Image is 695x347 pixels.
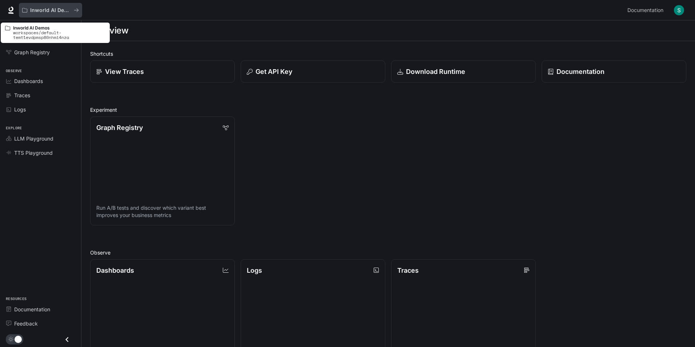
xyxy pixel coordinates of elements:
[90,50,686,58] h2: Shortcuts
[241,60,385,83] button: Get API Key
[3,75,78,87] a: Dashboards
[542,60,686,83] a: Documentation
[674,5,684,15] img: User avatar
[14,106,26,113] span: Logs
[13,25,105,30] p: Inworld AI Demos
[624,3,669,17] a: Documentation
[3,146,78,159] a: TTS Playground
[406,67,465,76] p: Download Runtime
[14,149,53,157] span: TTS Playground
[96,204,229,219] p: Run A/B tests and discover which variant best improves your business metrics
[59,332,75,347] button: Close drawer
[557,67,604,76] p: Documentation
[14,48,50,56] span: Graph Registry
[3,132,78,145] a: LLM Playground
[14,320,38,327] span: Feedback
[90,106,686,114] h2: Experiment
[391,60,536,83] a: Download Runtime
[15,335,22,343] span: Dark mode toggle
[14,135,53,142] span: LLM Playground
[672,3,686,17] button: User avatar
[96,265,134,275] p: Dashboards
[30,7,71,13] p: Inworld AI Demos
[90,249,686,256] h2: Observe
[14,305,50,313] span: Documentation
[14,91,30,99] span: Traces
[3,303,78,316] a: Documentation
[90,60,235,83] a: View Traces
[3,46,78,59] a: Graph Registry
[3,89,78,102] a: Traces
[256,67,292,76] p: Get API Key
[247,265,262,275] p: Logs
[90,117,235,225] a: Graph RegistryRun A/B tests and discover which variant best improves your business metrics
[3,103,78,116] a: Logs
[14,77,43,85] span: Dashboards
[13,30,105,40] p: workspaces/default-temt1evdpmsp80nhmi4nza
[105,67,144,76] p: View Traces
[627,6,663,15] span: Documentation
[3,317,78,330] a: Feedback
[19,3,82,17] button: All workspaces
[397,265,419,275] p: Traces
[96,123,143,133] p: Graph Registry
